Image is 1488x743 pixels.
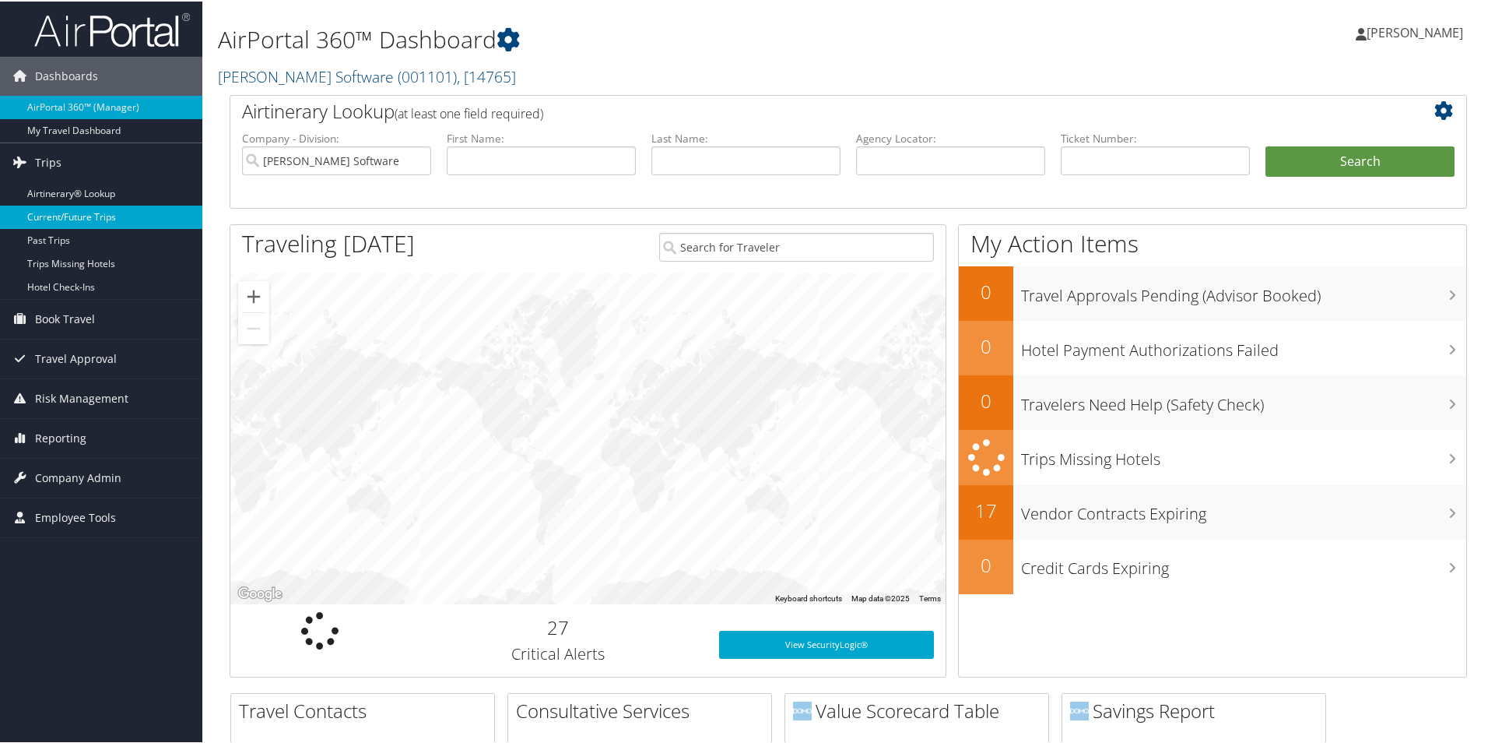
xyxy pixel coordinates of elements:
h2: Travel Contacts [239,696,494,723]
span: [PERSON_NAME] [1367,23,1463,40]
span: Reporting [35,417,86,456]
a: [PERSON_NAME] [1356,8,1479,55]
h1: AirPortal 360™ Dashboard [218,22,1058,55]
span: Risk Management [35,378,128,417]
h3: Travel Approvals Pending (Advisor Booked) [1021,276,1466,305]
span: Map data ©2025 [851,593,910,601]
a: Trips Missing Hotels [959,428,1466,484]
button: Zoom out [238,312,269,343]
button: Search [1265,145,1455,176]
a: View SecurityLogic® [719,629,934,657]
h3: Credit Cards Expiring [1021,548,1466,578]
a: 17Vendor Contracts Expiring [959,484,1466,538]
span: , [ 14765 ] [457,65,516,86]
img: airportal-logo.png [34,10,190,47]
h2: 0 [959,386,1013,413]
h2: 0 [959,551,1013,577]
h1: My Action Items [959,226,1466,259]
h3: Travelers Need Help (Safety Check) [1021,385,1466,414]
span: ( 001101 ) [398,65,457,86]
label: Ticket Number: [1061,129,1250,145]
h3: Vendor Contracts Expiring [1021,494,1466,523]
h2: 0 [959,277,1013,304]
input: Search for Traveler [659,231,934,260]
h2: Value Scorecard Table [793,696,1048,723]
button: Zoom in [238,280,269,311]
label: First Name: [447,129,636,145]
span: Company Admin [35,457,121,496]
a: 0Travelers Need Help (Safety Check) [959,374,1466,428]
a: [PERSON_NAME] Software [218,65,516,86]
span: (at least one field required) [395,104,543,121]
span: Dashboards [35,55,98,94]
h2: 27 [421,613,696,639]
span: Trips [35,142,61,181]
span: Book Travel [35,298,95,337]
a: Terms (opens in new tab) [919,593,941,601]
a: Open this area in Google Maps (opens a new window) [234,583,286,603]
a: 0Credit Cards Expiring [959,538,1466,593]
h2: Savings Report [1070,696,1325,723]
img: domo-logo.png [1070,700,1089,719]
h2: 17 [959,496,1013,523]
h3: Hotel Payment Authorizations Failed [1021,330,1466,360]
h3: Trips Missing Hotels [1021,439,1466,469]
h2: Consultative Services [516,696,771,723]
a: 0Hotel Payment Authorizations Failed [959,319,1466,374]
button: Keyboard shortcuts [775,592,842,603]
h2: 0 [959,332,1013,358]
h3: Critical Alerts [421,642,696,664]
label: Agency Locator: [856,129,1045,145]
h1: Traveling [DATE] [242,226,415,259]
img: Google [234,583,286,603]
img: domo-logo.png [793,700,812,719]
span: Travel Approval [35,338,117,377]
span: Employee Tools [35,497,116,536]
label: Company - Division: [242,129,431,145]
label: Last Name: [651,129,841,145]
h2: Airtinerary Lookup [242,97,1352,123]
a: 0Travel Approvals Pending (Advisor Booked) [959,265,1466,319]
